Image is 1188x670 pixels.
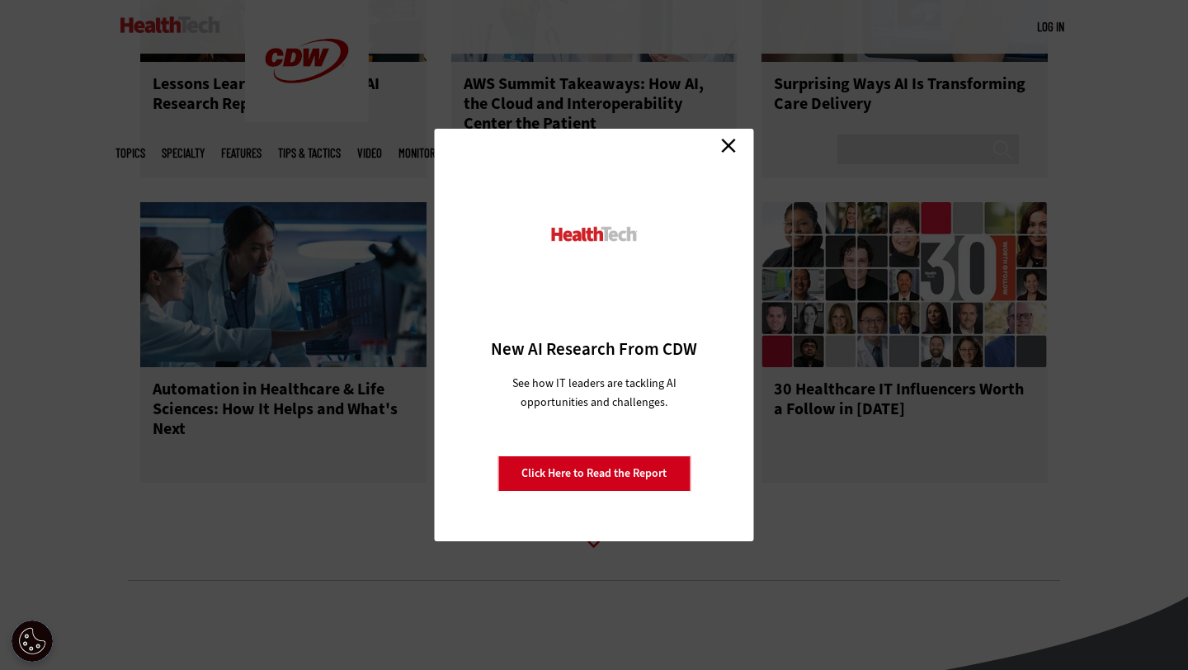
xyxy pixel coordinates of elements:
button: Open Preferences [12,620,53,662]
div: Cookie Settings [12,620,53,662]
a: Click Here to Read the Report [497,455,691,492]
p: See how IT leaders are tackling AI opportunities and challenges. [493,374,696,412]
a: Close [716,133,741,158]
img: HealthTech_0.png [549,225,639,243]
h3: New AI Research From CDW [464,337,725,361]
